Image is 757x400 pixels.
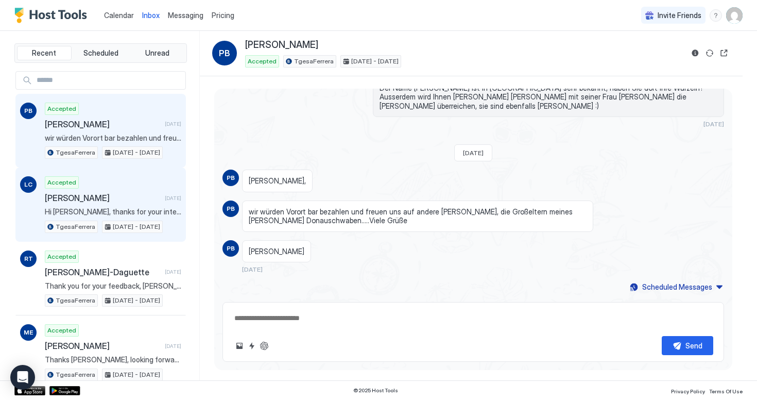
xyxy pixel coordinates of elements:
a: Messaging [168,10,203,21]
span: [PERSON_NAME] [45,193,161,203]
div: Scheduled Messages [642,281,712,292]
button: Reservation information [689,47,701,59]
span: [DATE] - [DATE] [113,148,160,157]
span: [DATE] [242,265,263,273]
span: Unread [145,48,169,58]
span: PB [219,47,230,59]
span: [PERSON_NAME], [249,176,306,186]
span: Terms Of Use [709,388,743,394]
span: [PERSON_NAME] [245,39,318,51]
span: [PERSON_NAME] [249,247,304,256]
span: wir würden Vorort bar bezahlen und freuen uns auf andere [PERSON_NAME], die Großeltern meines [PE... [45,134,181,143]
span: TgesaFerrera [294,57,334,66]
span: Calendar [104,11,134,20]
span: [PERSON_NAME] [45,341,161,351]
span: Accepted [47,178,76,187]
span: [DATE] [165,343,181,349]
span: Der Name [PERSON_NAME] ist in [GEOGRAPHIC_DATA] sehr bekannt, haben Sie dort Ihre Wurzeln? Ausser... [380,84,717,111]
span: TgesaFerrera [56,296,95,305]
div: menu [710,9,722,22]
button: Sync reservation [703,47,716,59]
a: Host Tools Logo [14,8,92,23]
span: Pricing [212,11,234,20]
a: Terms Of Use [709,385,743,396]
span: wir würden Vorort bar bezahlen und freuen uns auf andere [PERSON_NAME], die Großeltern meines [PE... [249,207,587,225]
div: Open Intercom Messenger [10,365,35,390]
span: [PERSON_NAME]-Daguette [45,267,161,277]
button: Send [662,336,713,355]
span: PB [227,244,235,253]
input: Input Field [32,72,185,89]
button: Upload image [233,340,246,352]
span: PB [227,204,235,213]
button: Open reservation [718,47,730,59]
span: PB [227,173,235,182]
span: [DATE] [165,269,181,275]
a: Google Play Store [49,386,80,395]
a: Inbox [142,10,160,21]
span: Accepted [47,252,76,261]
span: Accepted [47,326,76,335]
div: User profile [726,7,743,24]
a: Privacy Policy [671,385,705,396]
span: Accepted [47,104,76,113]
div: tab-group [14,43,187,63]
button: Unread [130,46,184,60]
span: Thank you for your feedback, [PERSON_NAME]. We're glad to hear you enjoyed your stay and had a wo... [45,281,181,291]
span: ME [24,328,33,337]
div: Send [685,340,702,351]
span: [DATE] [165,195,181,202]
button: Recent [17,46,72,60]
span: [DATE] - [DATE] [113,222,160,231]
span: Privacy Policy [671,388,705,394]
span: PB [24,106,32,115]
span: TgesaFerrera [56,148,95,157]
span: [DATE] [463,149,484,157]
span: Invite Friends [658,11,701,20]
span: [DATE] - [DATE] [351,57,399,66]
span: RT [24,254,33,263]
button: ChatGPT Auto Reply [258,340,270,352]
span: Messaging [168,11,203,20]
span: [DATE] [165,121,181,127]
span: Recent [32,48,56,58]
span: [PERSON_NAME] [45,119,161,129]
span: TgesaFerrera [56,370,95,379]
span: Hi [PERSON_NAME], thanks for your interest in our house for spending Christmas. Another group had... [45,207,181,216]
span: [DATE] [703,120,724,128]
span: [DATE] - [DATE] [113,296,160,305]
span: Inbox [142,11,160,20]
span: Thanks [PERSON_NAME], looking forward! [45,355,181,364]
span: LC [24,180,32,189]
span: TgesaFerrera [56,222,95,231]
a: App Store [14,386,45,395]
span: © 2025 Host Tools [353,387,398,394]
a: Calendar [104,10,134,21]
span: [DATE] - [DATE] [113,370,160,379]
button: Scheduled [74,46,128,60]
span: Scheduled [83,48,118,58]
button: Scheduled Messages [628,280,724,294]
span: Accepted [248,57,277,66]
button: Quick reply [246,340,258,352]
